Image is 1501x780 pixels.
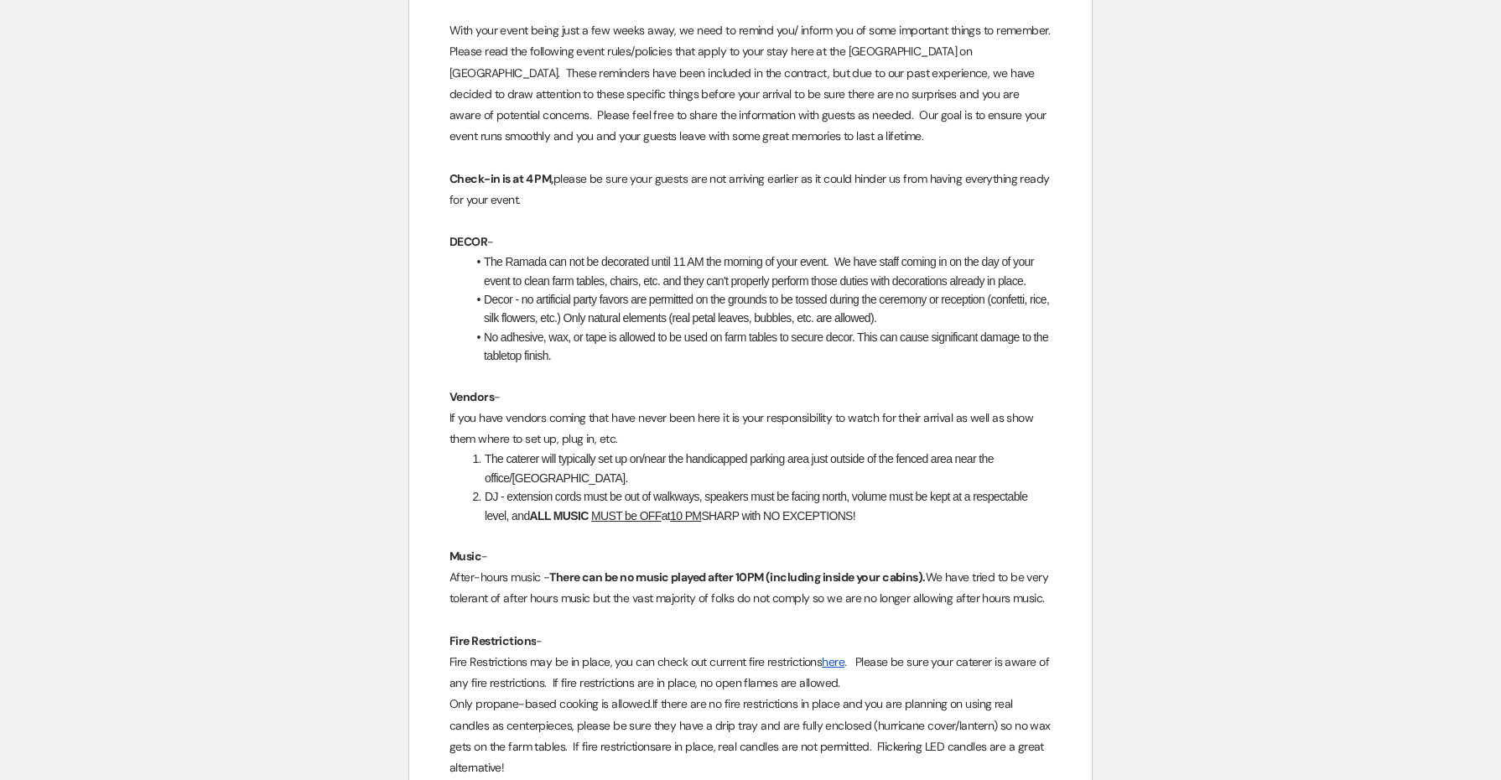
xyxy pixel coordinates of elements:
li: The caterer will typically set up on/near the handicapped parking area just outside of the fenced... [467,450,1052,487]
p: If you have vendors coming that have never been here it is your responsibility to watch for their... [449,408,1052,450]
strong: Music [449,549,481,564]
u: MUST be OFF [591,509,662,523]
li: DJ - extension cords must be out of walkways, speakers must be facing north, volume must be kept ... [467,487,1052,525]
strong: ALL MUSIC [530,509,589,523]
strong: Vendors [449,389,494,404]
p: - [449,387,1052,408]
strong: DECOR [449,234,487,249]
p: - [449,546,1052,567]
p: - [449,231,1052,252]
li: Decor - no artificial party favors are permitted on the grounds to be tossed during the ceremony ... [466,290,1052,328]
li: No adhesive, wax, or tape is allowed to be used on farm tables to secure decor. This can cause si... [466,328,1052,366]
p: please be sure your guests are not arriving earlier as it could hinder us from having everything ... [449,169,1052,211]
a: here [822,654,844,669]
p: After-hours music - We have tried to be very tolerant of after hours music but the vast majority ... [449,567,1052,609]
p: Fire Restrictions may be in place, you can check out current fire restrictions . Please be sure y... [449,652,1052,694]
p: With your event being just a few weeks away, we need to remind you/ inform you of some important ... [449,20,1052,147]
p: Only propane-based cooking is allowed. are in place, real candles are not permitted. Flickering L... [449,694,1052,778]
strong: There can be no music played after 10PM (including inside your cabins). [549,569,925,585]
strong: Fire Restrictions [449,633,536,648]
li: The Ramada can not be decorated until 11 AM the morning of your event. We have staff coming in on... [466,252,1052,290]
u: 10 PM [670,509,701,523]
span: - [536,633,542,648]
span: If there are no fire restrictions in place and you are planning on using real candles as centerpi... [449,696,1053,753]
strong: Check-in is at 4 PM, [449,171,553,186]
